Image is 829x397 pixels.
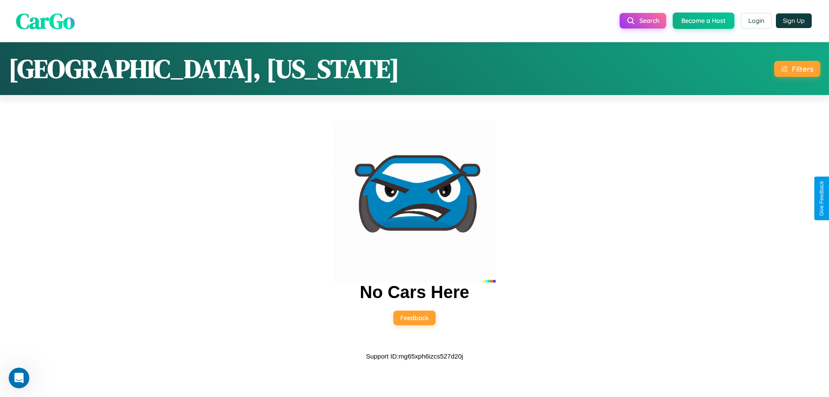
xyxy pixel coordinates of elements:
iframe: Intercom live chat [9,368,29,388]
button: Become a Host [673,13,734,29]
span: CarGo [16,6,75,35]
button: Feedback [393,311,436,325]
span: Search [639,17,659,25]
div: Filters [792,64,813,73]
button: Search [620,13,666,29]
p: Support ID: mg65xph6izcs527d20j [366,350,463,362]
button: Sign Up [776,13,812,28]
h1: [GEOGRAPHIC_DATA], [US_STATE] [9,51,399,86]
h2: No Cars Here [360,283,469,302]
button: Filters [774,61,820,77]
button: Login [741,13,772,29]
img: car [333,120,496,283]
div: Give Feedback [819,181,825,216]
